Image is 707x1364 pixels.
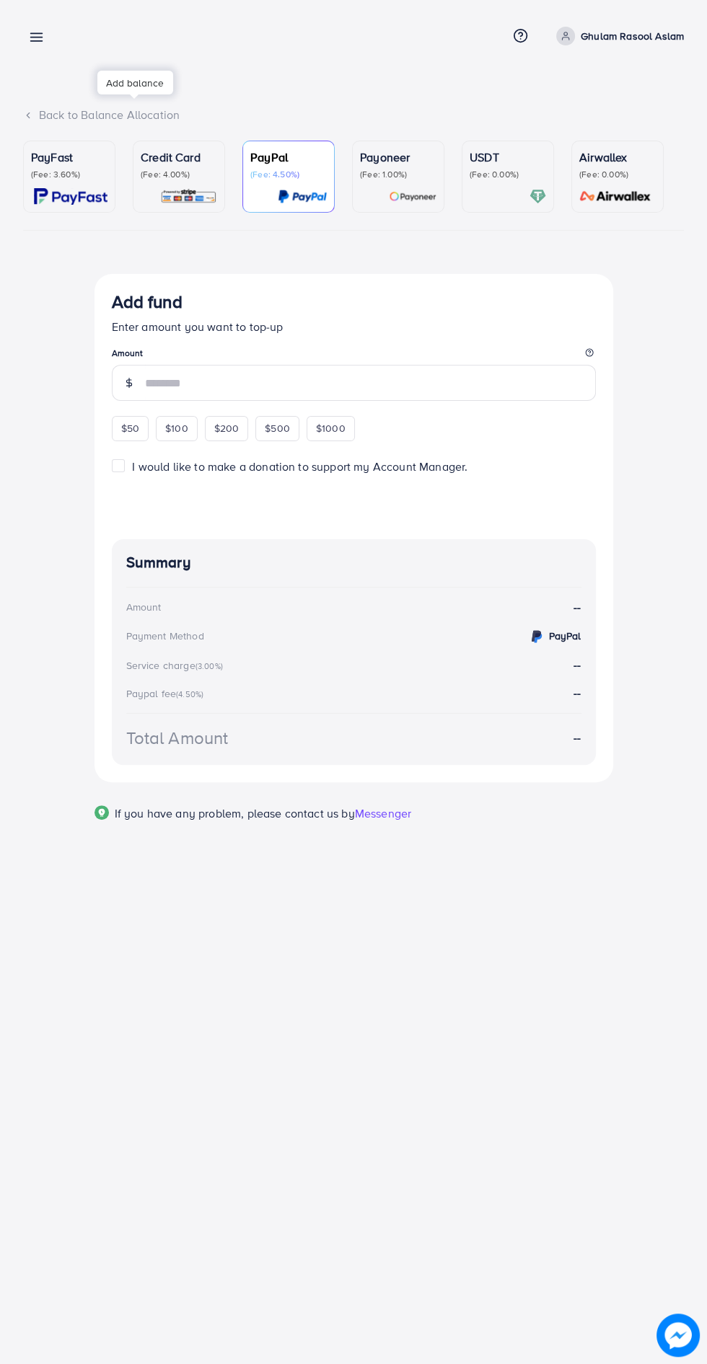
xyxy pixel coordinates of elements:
img: card [389,188,436,205]
div: Payment Method [126,629,204,643]
span: Messenger [355,805,411,821]
img: card [530,188,546,205]
span: $100 [165,421,188,435]
img: card [575,188,656,205]
div: Total Amount [126,725,229,750]
span: I would like to make a donation to support my Account Manager. [132,459,467,474]
p: USDT [470,149,546,166]
img: Popup guide [95,805,109,820]
small: (4.50%) [176,688,203,700]
h4: Summary [126,554,581,572]
span: $1000 [316,421,346,435]
span: $200 [214,421,240,435]
p: (Fee: 3.60%) [31,169,107,180]
strong: -- [574,599,581,616]
p: (Fee: 4.50%) [250,169,327,180]
p: (Fee: 4.00%) [141,169,217,180]
strong: -- [574,657,581,673]
p: (Fee: 0.00%) [470,169,546,180]
span: If you have any problem, please contact us by [115,805,355,821]
div: Amount [126,600,162,614]
p: Enter amount you want to top-up [112,318,596,335]
strong: -- [574,685,581,701]
p: Airwallex [579,149,656,166]
div: Back to Balance Allocation [23,107,684,123]
p: PayPal [250,149,327,166]
div: Service charge [126,658,227,673]
img: image [656,1314,700,1357]
div: Add balance [97,71,173,94]
p: Ghulam Rasool Aslam [581,27,684,45]
p: (Fee: 1.00%) [360,169,436,180]
span: $50 [121,421,139,435]
img: card [278,188,327,205]
p: (Fee: 0.00%) [579,169,656,180]
strong: PayPal [549,629,581,643]
p: Payoneer [360,149,436,166]
h3: Add fund [112,291,183,312]
small: (3.00%) [196,660,223,672]
legend: Amount [112,347,596,365]
img: credit [528,628,545,645]
span: $500 [265,421,290,435]
p: PayFast [31,149,107,166]
a: Ghulam Rasool Aslam [550,27,684,45]
img: card [160,188,217,205]
img: card [34,188,107,205]
p: Credit Card [141,149,217,166]
div: Paypal fee [126,686,208,701]
strong: -- [574,730,581,746]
